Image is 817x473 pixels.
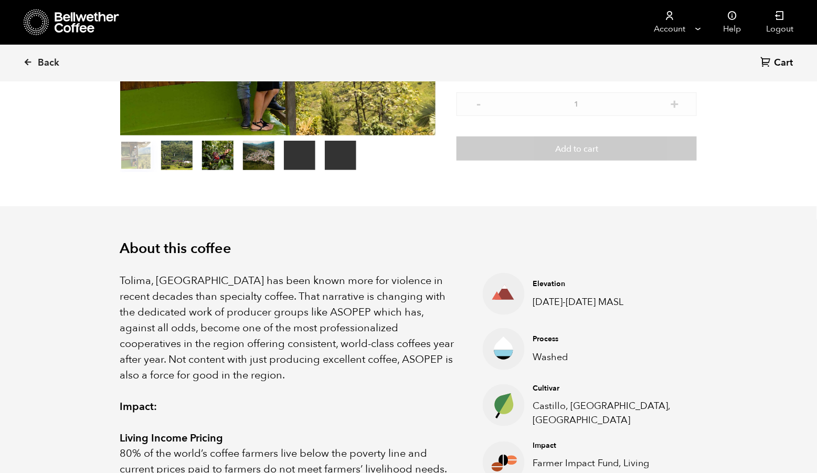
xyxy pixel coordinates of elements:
h2: About this coffee [120,240,697,257]
video: Your browser does not support the video tag. [284,141,315,170]
span: Back [38,57,59,69]
button: + [668,98,681,108]
h4: Impact [533,440,681,451]
p: Washed [533,350,681,364]
h4: Elevation [533,279,681,289]
h4: Process [533,334,681,344]
button: - [472,98,485,108]
a: Cart [761,56,796,70]
p: Castillo, [GEOGRAPHIC_DATA], [GEOGRAPHIC_DATA] [533,399,681,427]
p: Tolima, [GEOGRAPHIC_DATA] has been known more for violence in recent decades than specialty coffe... [120,273,457,383]
p: [DATE]-[DATE] MASL [533,295,681,309]
strong: Impact: [120,400,157,414]
button: Add to cart [457,136,697,161]
h4: Cultivar [533,383,681,394]
span: Cart [774,57,793,69]
video: Your browser does not support the video tag. [325,141,356,170]
strong: Living Income Pricing [120,431,224,445]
